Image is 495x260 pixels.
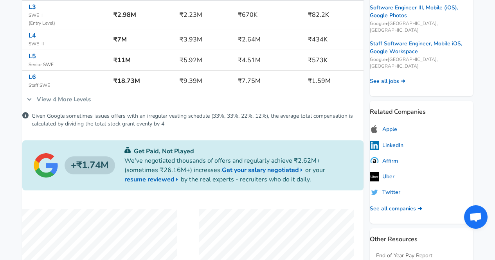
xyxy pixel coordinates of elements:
[113,75,173,86] h6: ₹18.73M
[180,55,232,66] h6: ₹5.92M
[308,9,360,20] h6: ₹82.2K
[370,141,403,150] a: LinkedIn
[113,9,173,20] h6: ₹2.98M
[124,156,353,184] p: We've negotiated thousands of offers and regularly achieve ₹2.62M+ (sometimes ₹26.16M+) increases...
[238,9,302,20] h6: ₹670K
[33,153,58,178] img: Google logo
[180,75,232,86] h6: ₹9.39M
[370,228,473,244] p: Other Resources
[29,20,108,27] span: ( Entry Level )
[370,4,473,20] a: Software Engineer III, Mobile (iOS), Google Photos
[238,34,302,45] h6: ₹2.64M
[29,3,36,11] a: L3
[29,31,36,40] a: L4
[29,52,36,61] a: L5
[370,124,379,134] img: applelogo.png
[29,82,108,90] span: Staff SWE
[308,55,360,66] h6: ₹573K
[180,9,232,20] h6: ₹2.23M
[370,188,400,197] a: Twitter
[464,205,488,229] div: Open chat
[29,73,36,81] a: L6
[124,175,181,184] a: resume reviewed
[370,172,379,181] img: uberlogo.png
[32,112,364,128] p: Given Google sometimes issues offers with an irregular vesting schedule (33%, 33%, 22%, 12%), the...
[370,124,397,134] a: Apple
[370,205,422,213] a: See all companies ➜
[180,34,232,45] h6: ₹3.93M
[370,101,473,117] p: Related Companies
[370,56,473,70] span: Google • [GEOGRAPHIC_DATA], [GEOGRAPHIC_DATA]
[113,34,173,45] h6: ₹7M
[308,34,360,45] h6: ₹434K
[370,156,379,166] img: 10SwgdJ.png
[370,40,473,56] a: Staff Software Engineer, Mobile iOS, Google Workspace
[238,75,302,86] h6: ₹7.75M
[222,165,305,175] a: Get your salary negotiated
[22,91,95,108] a: View 4 More Levels
[113,55,173,66] h6: ₹11M
[124,147,131,153] img: svg+xml;base64,PHN2ZyB4bWxucz0iaHR0cDovL3d3dy53My5vcmcvMjAwMC9zdmciIGZpbGw9IiMwYzU0NjAiIHZpZXdCb3...
[308,75,360,86] h6: ₹1.59M
[370,141,379,150] img: linkedinlogo.png
[370,172,394,181] a: Uber
[29,61,108,69] span: Senior SWE
[370,156,398,166] a: Affirm
[65,156,115,174] h4: ₹1.74M
[370,20,473,34] span: Google • [GEOGRAPHIC_DATA], [GEOGRAPHIC_DATA]
[29,12,108,20] span: SWE II
[238,55,302,66] h6: ₹4.51M
[33,153,115,178] a: Google logo₹1.74M
[370,77,405,85] a: See all jobs ➜
[124,147,353,156] p: Get Paid, Not Played
[29,40,108,48] span: SWE III
[376,252,432,260] a: End of Year Pay Report
[370,188,379,197] img: uitCbKH.png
